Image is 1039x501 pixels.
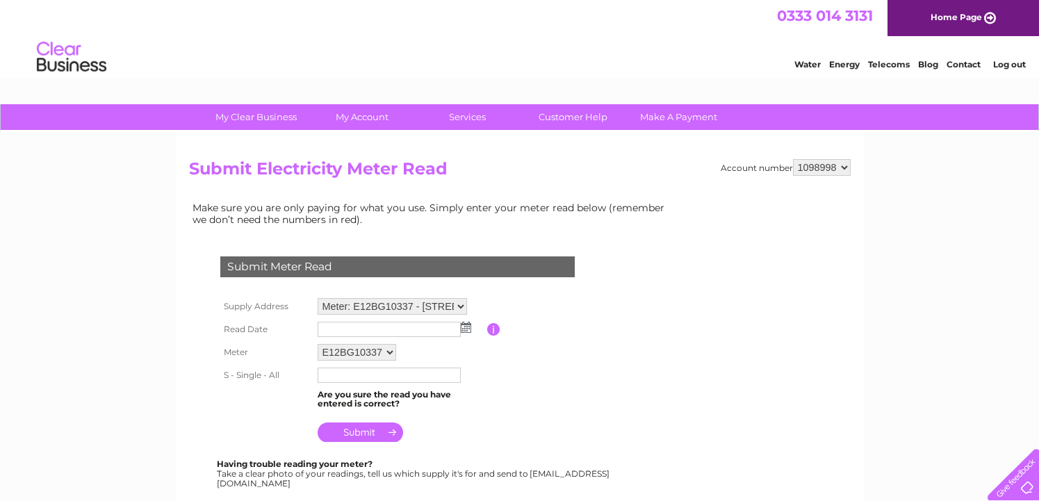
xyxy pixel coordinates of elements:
[621,104,736,130] a: Make A Payment
[189,159,851,186] h2: Submit Electricity Meter Read
[829,59,860,69] a: Energy
[318,422,403,442] input: Submit
[217,459,373,469] b: Having trouble reading your meter?
[314,386,487,413] td: Are you sure the read you have entered is correct?
[993,59,1026,69] a: Log out
[516,104,630,130] a: Customer Help
[217,364,314,386] th: S - Single - All
[217,459,612,488] div: Take a clear photo of your readings, tell us which supply it's for and send to [EMAIL_ADDRESS][DO...
[36,36,107,79] img: logo.png
[918,59,938,69] a: Blog
[217,295,314,318] th: Supply Address
[189,199,676,228] td: Make sure you are only paying for what you use. Simply enter your meter read below (remember we d...
[304,104,419,130] a: My Account
[410,104,525,130] a: Services
[721,159,851,176] div: Account number
[947,59,981,69] a: Contact
[217,340,314,364] th: Meter
[868,59,910,69] a: Telecoms
[487,323,500,336] input: Information
[192,8,849,67] div: Clear Business is a trading name of Verastar Limited (registered in [GEOGRAPHIC_DATA] No. 3667643...
[461,322,471,333] img: ...
[777,7,873,24] a: 0333 014 3131
[199,104,313,130] a: My Clear Business
[220,256,575,277] div: Submit Meter Read
[794,59,821,69] a: Water
[217,318,314,340] th: Read Date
